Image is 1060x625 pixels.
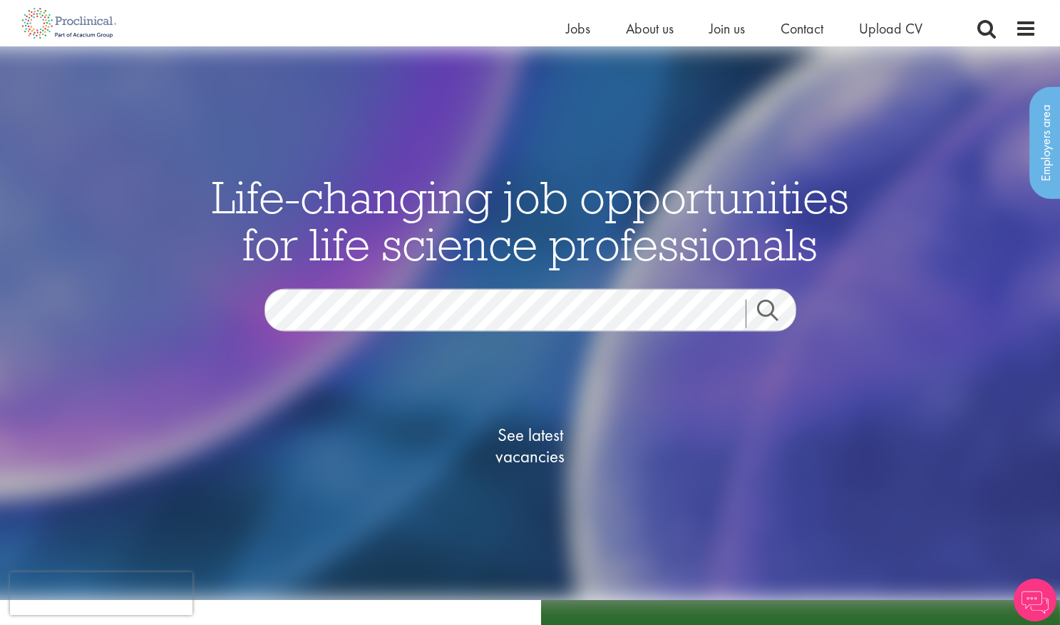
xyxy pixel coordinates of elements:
a: Jobs [566,19,590,38]
a: Join us [709,19,745,38]
a: Upload CV [859,19,922,38]
span: See latest vacancies [459,424,602,467]
a: See latestvacancies [459,367,602,524]
a: Contact [781,19,823,38]
iframe: reCAPTCHA [10,572,192,615]
span: Life-changing job opportunities for life science professionals [212,168,849,272]
img: Chatbot [1014,579,1056,621]
a: Job search submit button [746,299,807,327]
a: About us [626,19,674,38]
